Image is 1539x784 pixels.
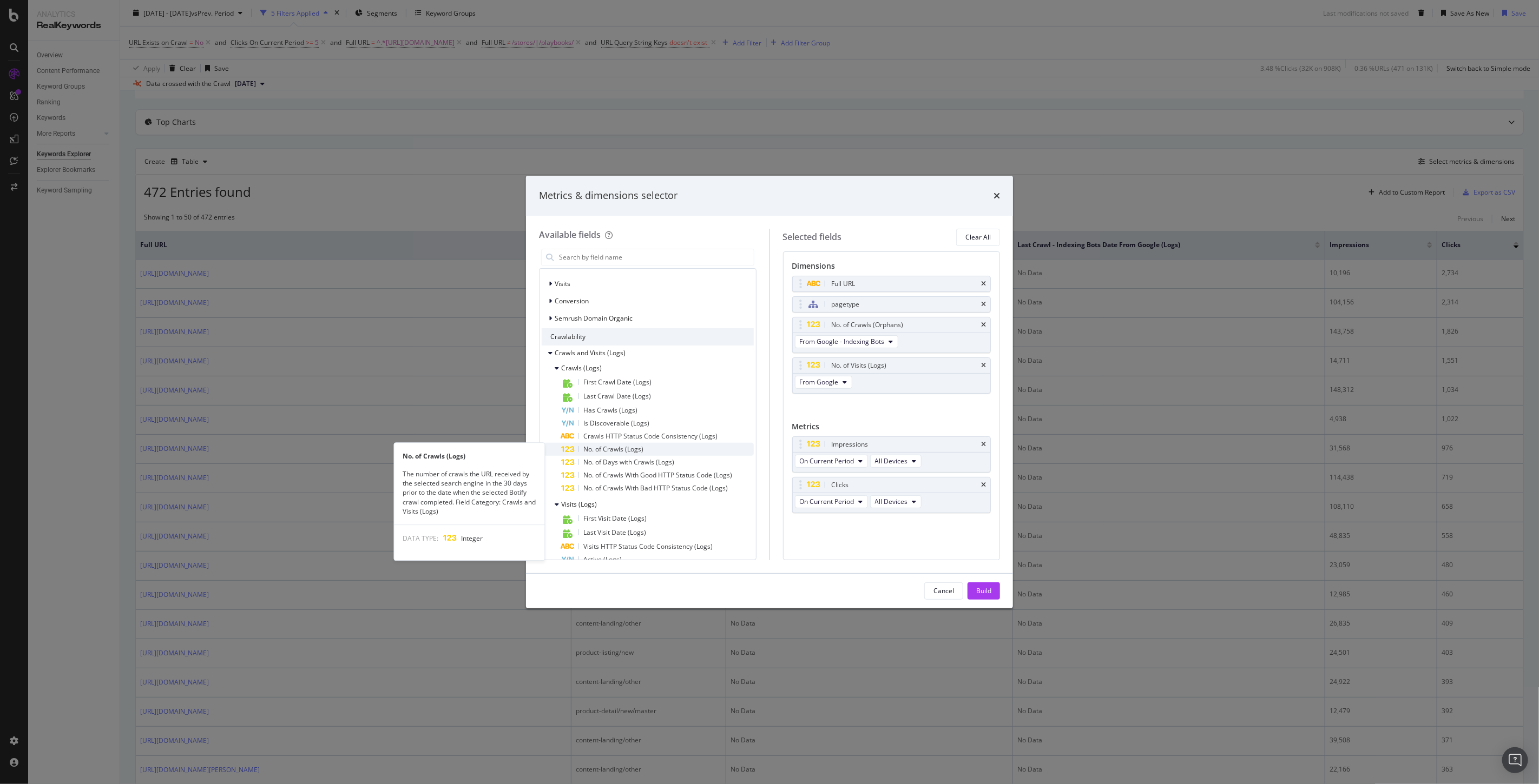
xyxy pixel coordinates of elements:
[870,495,922,508] button: All Devices
[795,495,868,508] button: On Current Period
[981,301,986,308] div: times
[933,586,954,595] div: Cancel
[792,357,991,394] div: No. of Visits (Logs)timesFrom Google
[924,582,963,600] button: Cancel
[583,391,651,401] span: Last Crawl Date (Logs)
[994,189,1000,203] div: times
[394,469,545,516] div: The number of crawls the URL received by the selected search engine in the 30 days prior to the d...
[583,457,674,467] span: No. of Days with Crawls (Logs)
[981,281,986,287] div: times
[792,296,991,313] div: pagetypetimes
[555,279,570,288] span: Visits
[792,477,991,513] div: ClickstimesOn Current PeriodAll Devices
[583,431,718,441] span: Crawls HTTP Status Code Consistency (Logs)
[832,320,904,330] div: No. of Crawls (Orphans)
[832,480,849,490] div: Clicks
[542,328,754,346] div: Crawlability
[981,362,986,369] div: times
[795,376,852,389] button: From Google
[832,278,856,289] div: Full URL
[583,514,647,523] span: First Visit Date (Logs)
[800,497,854,506] span: On Current Period
[792,261,991,276] div: Dimensions
[555,348,626,357] span: Crawls and Visits (Logs)
[583,555,622,564] span: Active (Logs)
[981,482,986,488] div: times
[583,406,637,415] span: Has Crawls (Logs)
[795,335,898,348] button: From Google - Indexing Bots
[555,296,589,305] span: Conversion
[956,229,1000,246] button: Clear All
[539,189,678,203] div: Metrics & dimensions selector
[795,455,868,468] button: On Current Period
[583,528,646,537] span: Last Visit Date (Logs)
[832,439,869,450] div: Impressions
[792,276,991,292] div: Full URLtimes
[832,299,860,310] div: pagetype
[394,451,545,461] div: No. of Crawls (Logs)
[539,229,601,241] div: Available fields
[583,483,728,493] span: No. of Crawls With Bad HTTP Status Code (Logs)
[583,470,732,480] span: No. of Crawls With Good HTTP Status Code (Logs)
[792,317,991,353] div: No. of Crawls (Orphans)timesFrom Google - Indexing Bots
[800,337,885,346] span: From Google - Indexing Bots
[1502,747,1528,773] div: Open Intercom Messenger
[583,444,643,454] span: No. of Crawls (Logs)
[965,232,991,242] div: Clear All
[583,418,649,428] span: Is Discoverable (Logs)
[981,441,986,448] div: times
[555,314,633,323] span: Semrush Domain Organic
[783,231,842,243] div: Selected fields
[792,421,991,436] div: Metrics
[792,436,991,473] div: ImpressionstimesOn Current PeriodAll Devices
[832,360,887,371] div: No. of Visits (Logs)
[558,249,754,265] input: Search by field name
[583,377,652,387] span: First Crawl Date (Logs)
[875,497,908,506] span: All Devices
[968,582,1000,600] button: Build
[561,500,597,509] span: Visits (Logs)
[870,455,922,468] button: All Devices
[583,542,713,551] span: Visits HTTP Status Code Consistency (Logs)
[875,456,908,466] span: All Devices
[561,363,602,373] span: Crawls (Logs)
[800,377,839,387] span: From Google
[800,456,854,466] span: On Current Period
[981,322,986,328] div: times
[526,176,1013,608] div: modal
[555,262,622,271] span: Web Vitals - Field Data
[976,586,991,595] div: Build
